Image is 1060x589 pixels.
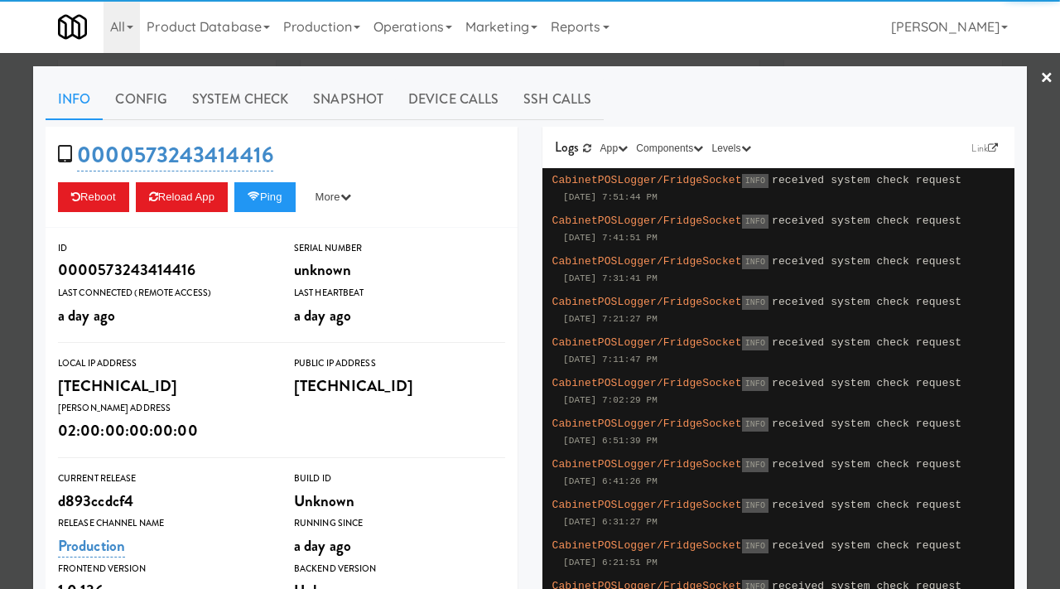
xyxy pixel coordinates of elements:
[552,255,742,268] span: CabinetPOSLogger/FridgeSocket
[294,534,351,557] span: a day ago
[396,79,511,120] a: Device Calls
[552,174,742,186] span: CabinetPOSLogger/FridgeSocket
[294,355,505,372] div: Public IP Address
[772,539,961,552] span: received system check request
[563,517,658,527] span: [DATE] 6:31:27 PM
[294,471,505,487] div: Build Id
[563,436,658,446] span: [DATE] 6:51:39 PM
[58,515,269,532] div: Release Channel Name
[742,499,768,513] span: INFO
[58,372,269,400] div: [TECHNICAL_ID]
[632,140,707,157] button: Components
[58,304,115,326] span: a day ago
[1040,53,1053,104] a: ×
[58,561,269,577] div: Frontend Version
[294,256,505,284] div: unknown
[742,539,768,553] span: INFO
[511,79,604,120] a: SSH Calls
[772,336,961,349] span: received system check request
[58,400,269,417] div: [PERSON_NAME] Address
[294,285,505,302] div: Last Heartbeat
[58,12,87,41] img: Micromart
[294,372,505,400] div: [TECHNICAL_ID]
[294,240,505,257] div: Serial Number
[302,182,364,212] button: More
[552,377,742,389] span: CabinetPOSLogger/FridgeSocket
[301,79,396,120] a: Snapshot
[58,240,269,257] div: ID
[772,418,961,430] span: received system check request
[77,139,273,171] a: 0000573243414416
[742,418,768,432] span: INFO
[58,182,129,212] button: Reboot
[294,515,505,532] div: Running Since
[180,79,301,120] a: System Check
[772,377,961,389] span: received system check request
[58,471,269,487] div: Current Release
[563,273,658,283] span: [DATE] 7:31:41 PM
[234,182,296,212] button: Ping
[58,256,269,284] div: 0000573243414416
[58,285,269,302] div: Last Connected (Remote Access)
[742,255,768,269] span: INFO
[772,296,961,308] span: received system check request
[294,487,505,515] div: Unknown
[772,458,961,471] span: received system check request
[552,539,742,552] span: CabinetPOSLogger/FridgeSocket
[552,458,742,471] span: CabinetPOSLogger/FridgeSocket
[742,174,768,188] span: INFO
[772,255,961,268] span: received system check request
[58,534,125,558] a: Production
[136,182,228,212] button: Reload App
[742,215,768,229] span: INFO
[563,476,658,486] span: [DATE] 6:41:26 PM
[552,418,742,430] span: CabinetPOSLogger/FridgeSocket
[707,140,754,157] button: Levels
[46,79,103,120] a: Info
[772,174,961,186] span: received system check request
[742,296,768,310] span: INFO
[563,233,658,243] span: [DATE] 7:41:51 PM
[563,192,658,202] span: [DATE] 7:51:44 PM
[294,304,351,326] span: a day ago
[552,215,742,227] span: CabinetPOSLogger/FridgeSocket
[563,355,658,365] span: [DATE] 7:11:47 PM
[967,140,1002,157] a: Link
[555,138,579,157] span: Logs
[58,417,269,445] div: 02:00:00:00:00:00
[742,458,768,472] span: INFO
[58,487,269,515] div: d893ccdcf4
[103,79,180,120] a: Config
[294,561,505,577] div: Backend Version
[596,140,633,157] button: App
[563,314,658,324] span: [DATE] 7:21:27 PM
[563,395,658,405] span: [DATE] 7:02:29 PM
[552,296,742,308] span: CabinetPOSLogger/FridgeSocket
[742,336,768,350] span: INFO
[552,336,742,349] span: CabinetPOSLogger/FridgeSocket
[58,355,269,372] div: Local IP Address
[552,499,742,511] span: CabinetPOSLogger/FridgeSocket
[772,499,961,511] span: received system check request
[772,215,961,227] span: received system check request
[563,558,658,567] span: [DATE] 6:21:51 PM
[742,377,768,391] span: INFO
